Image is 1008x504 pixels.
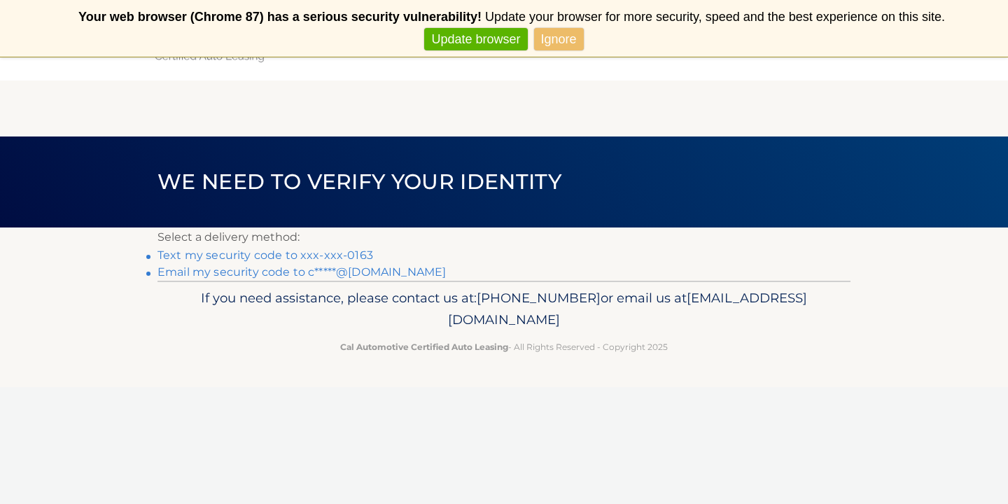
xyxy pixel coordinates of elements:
[157,227,850,247] p: Select a delivery method:
[477,290,601,306] span: [PHONE_NUMBER]
[424,28,527,51] a: Update browser
[157,248,373,262] a: Text my security code to xxx-xxx-0163
[78,10,482,24] b: Your web browser (Chrome 87) has a serious security vulnerability!
[157,169,561,195] span: We need to verify your identity
[157,265,446,279] a: Email my security code to c*****@[DOMAIN_NAME]
[340,342,508,352] strong: Cal Automotive Certified Auto Leasing
[534,28,584,51] a: Ignore
[167,287,841,332] p: If you need assistance, please contact us at: or email us at
[167,339,841,354] p: - All Rights Reserved - Copyright 2025
[485,10,945,24] span: Update your browser for more security, speed and the best experience on this site.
